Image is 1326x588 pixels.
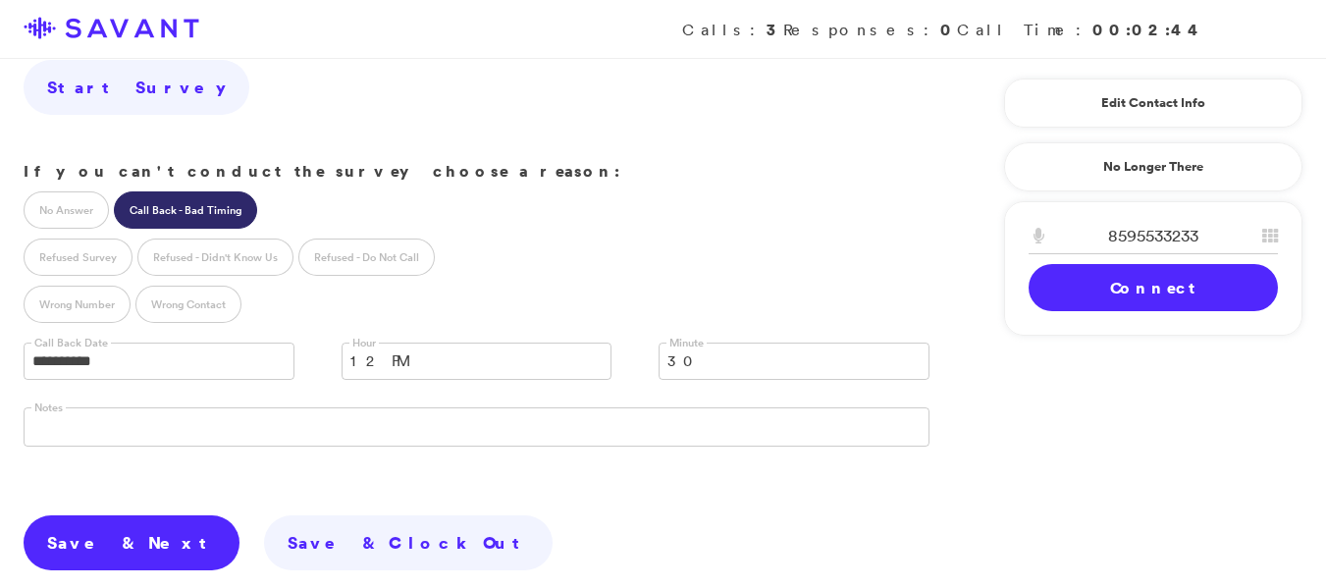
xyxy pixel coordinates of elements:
label: Refused - Do Not Call [298,239,435,276]
label: Refused - Didn't Know Us [137,239,293,276]
label: Wrong Number [24,286,131,323]
label: Refused Survey [24,239,133,276]
label: Call Back - Bad Timing [114,191,257,229]
a: Edit Contact Info [1029,87,1278,119]
a: Save & Next [24,515,239,570]
strong: 00:02:44 [1092,19,1204,40]
label: Hour [349,336,379,350]
strong: 0 [940,19,957,40]
label: No Answer [24,191,109,229]
label: Call Back Date [31,336,111,350]
span: 30 [667,344,895,379]
strong: If you can't conduct the survey choose a reason: [24,160,620,182]
label: Wrong Contact [135,286,241,323]
a: No Longer There [1004,142,1302,191]
label: Minute [666,336,707,350]
a: Start Survey [24,60,249,115]
strong: 3 [767,19,783,40]
a: Save & Clock Out [264,515,553,570]
label: Notes [31,401,66,415]
a: Connect [1029,264,1278,311]
span: 12 PM [350,344,578,379]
